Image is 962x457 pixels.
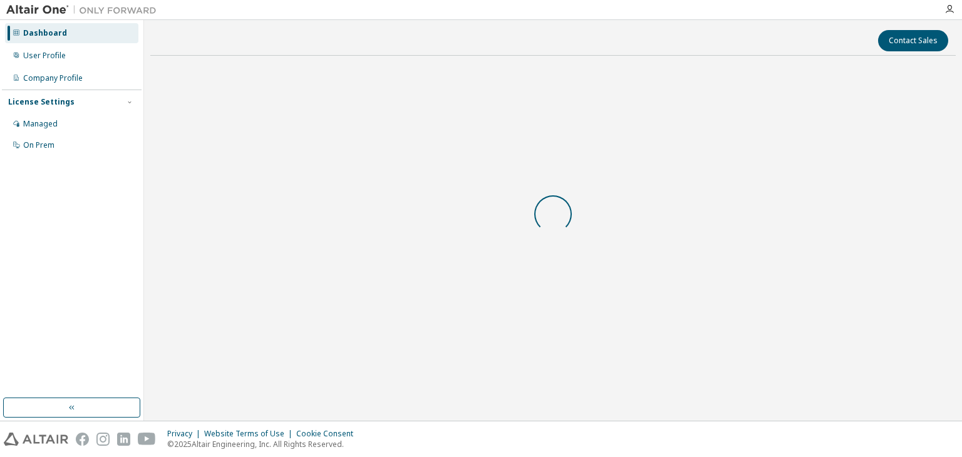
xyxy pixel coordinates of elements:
[167,429,204,439] div: Privacy
[878,30,948,51] button: Contact Sales
[8,97,75,107] div: License Settings
[167,439,361,449] p: © 2025 Altair Engineering, Inc. All Rights Reserved.
[117,433,130,446] img: linkedin.svg
[6,4,163,16] img: Altair One
[138,433,156,446] img: youtube.svg
[76,433,89,446] img: facebook.svg
[23,140,54,150] div: On Prem
[296,429,361,439] div: Cookie Consent
[23,28,67,38] div: Dashboard
[96,433,110,446] img: instagram.svg
[23,73,83,83] div: Company Profile
[23,51,66,61] div: User Profile
[23,119,58,129] div: Managed
[204,429,296,439] div: Website Terms of Use
[4,433,68,446] img: altair_logo.svg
